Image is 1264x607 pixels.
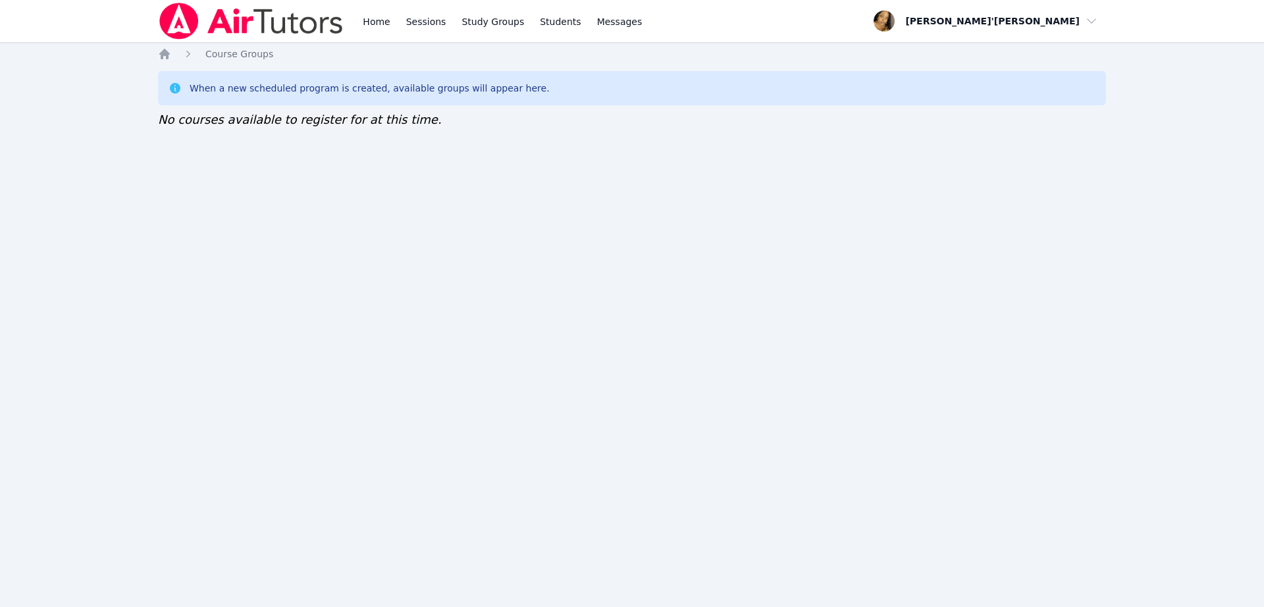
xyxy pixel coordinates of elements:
[190,82,550,95] div: When a new scheduled program is created, available groups will appear here.
[205,47,273,61] a: Course Groups
[158,47,1106,61] nav: Breadcrumb
[597,15,643,28] span: Messages
[158,113,442,126] span: No courses available to register for at this time.
[158,3,344,40] img: Air Tutors
[205,49,273,59] span: Course Groups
